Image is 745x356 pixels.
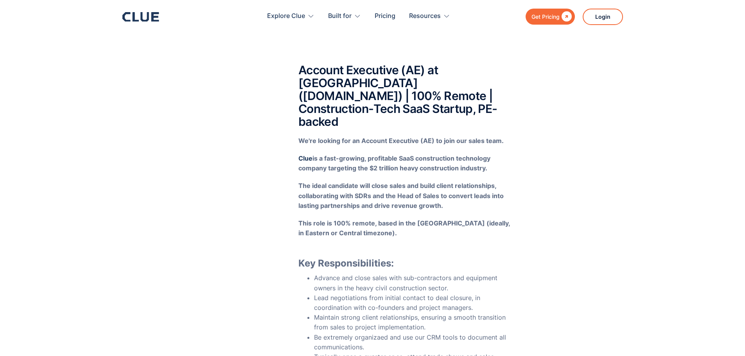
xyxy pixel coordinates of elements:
a: Clue [298,154,312,162]
strong: is a fast-growing, profitable SaaS construction technology company targeting the $2 trillion heav... [298,154,490,172]
div: Explore Clue [267,4,314,29]
div: Built for [328,4,361,29]
strong: We're looking for an Account Executive (AE) to join our sales team. [298,137,504,145]
iframe: Chat Widget [706,318,745,356]
li: Be extremely organizaed and use our CRM tools to document all communications. [314,333,513,352]
a: Pricing [375,4,395,29]
div: Explore Clue [267,4,305,29]
strong: The ideal candidate will close sales and build client relationships, collaborating with SDRs and ... [298,182,504,209]
div: Built for [328,4,352,29]
div: Resources [409,4,441,29]
a: Login [583,9,623,25]
p: ‍ [298,136,513,146]
h2: Account Executive (AE) at [GEOGRAPHIC_DATA] ([DOMAIN_NAME]) | 100% Remote | Construction-Tech Saa... [298,64,513,128]
h3: Key Responsibilities: [298,246,513,269]
div: Resources [409,4,450,29]
strong: This role is 100% remote, based in the [GEOGRAPHIC_DATA] (ideally, in Eastern or Central timezone). [298,219,510,237]
li: Lead negotiations from initial contact to deal closure, in coordination with co-founders and proj... [314,293,513,313]
li: Maintain strong client relationships, ensuring a smooth transition from sales to project implemen... [314,313,513,332]
div: Get Pricing [531,12,560,21]
li: Advance and close sales with sub-contractors and equipment owners in the heavy civil construction... [314,273,513,293]
div:  [560,12,572,21]
a: Get Pricing [526,9,575,25]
